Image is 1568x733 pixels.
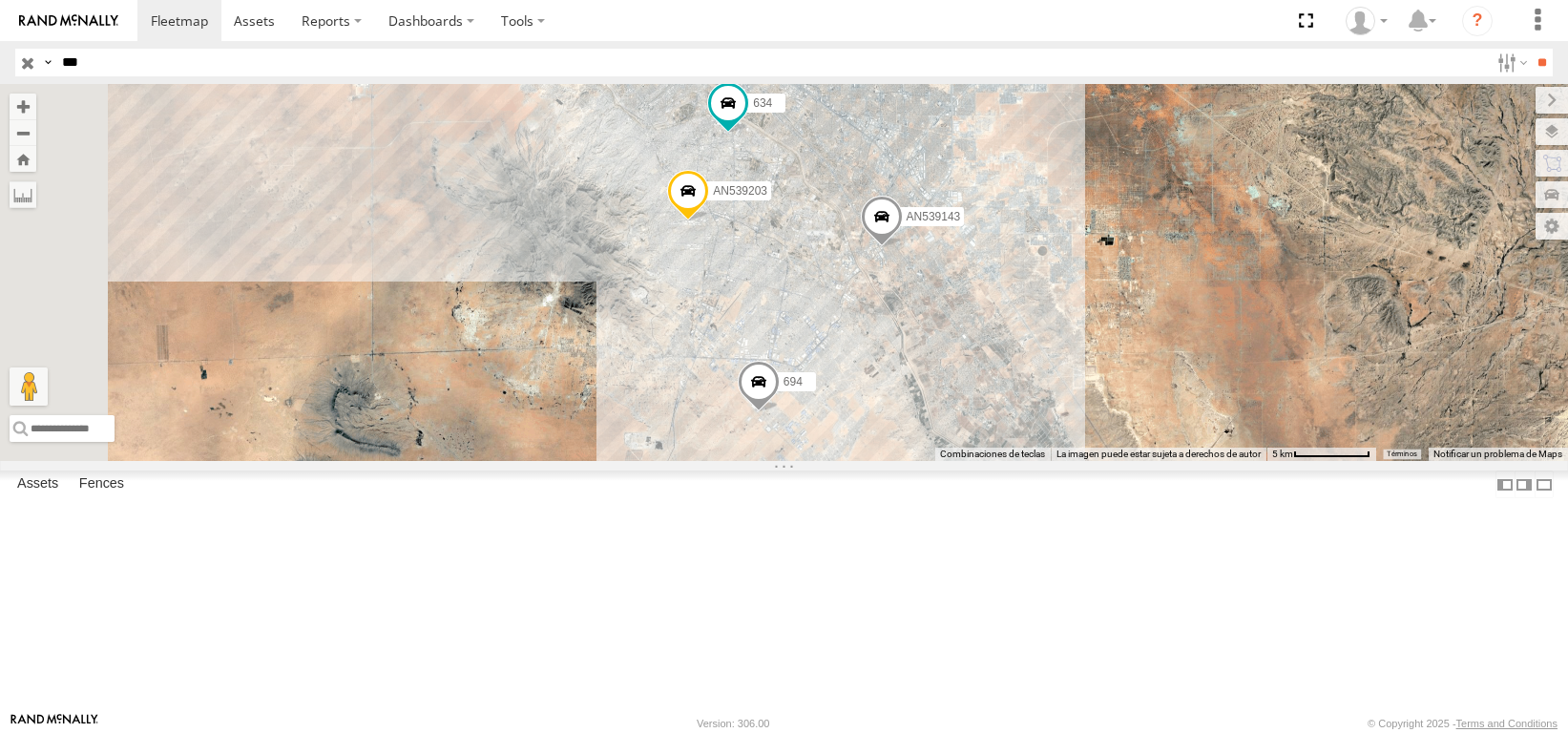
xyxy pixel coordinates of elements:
[940,448,1045,461] button: Combinaciones de teclas
[1535,471,1554,498] label: Hide Summary Table
[753,96,772,110] span: 634
[1339,7,1394,35] div: Erick Ramirez
[783,375,802,388] span: 694
[1387,450,1417,457] a: Términos (se abre en una nueva pestaña)
[713,184,767,198] span: AN539203
[1462,6,1493,36] i: ?
[10,181,36,208] label: Measure
[1456,718,1558,729] a: Terms and Conditions
[10,367,48,406] button: Arrastra al hombrecito al mapa para abrir Street View
[1272,449,1293,459] span: 5 km
[8,471,68,498] label: Assets
[1266,448,1376,461] button: Escala del mapa: 5 km por 77 píxeles
[906,210,960,223] span: AN539143
[40,49,55,76] label: Search Query
[1433,449,1562,459] a: Notificar un problema de Maps
[697,718,769,729] div: Version: 306.00
[1368,718,1558,729] div: © Copyright 2025 -
[70,471,134,498] label: Fences
[10,119,36,146] button: Zoom out
[19,14,118,28] img: rand-logo.svg
[10,94,36,119] button: Zoom in
[1515,471,1534,498] label: Dock Summary Table to the Right
[1536,213,1568,240] label: Map Settings
[1490,49,1531,76] label: Search Filter Options
[10,146,36,172] button: Zoom Home
[1495,471,1515,498] label: Dock Summary Table to the Left
[10,714,98,733] a: Visit our Website
[1056,449,1261,459] span: La imagen puede estar sujeta a derechos de autor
